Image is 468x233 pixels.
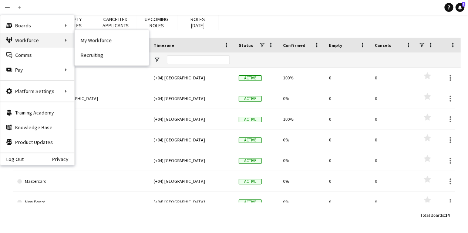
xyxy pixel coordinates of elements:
[239,158,262,164] span: Active
[445,212,450,218] span: 14
[0,48,74,62] a: Comms
[149,192,234,212] div: (+04) [GEOGRAPHIC_DATA]
[420,212,444,218] span: Total Boards
[75,33,149,48] a: My Workforce
[370,109,416,129] div: 0
[239,137,262,143] span: Active
[17,68,145,88] a: BLACK ORANGE - KSA
[0,84,74,99] div: Platform Settings
[329,42,342,48] span: Empty
[239,96,262,102] span: Active
[279,88,324,109] div: 0%
[0,105,74,120] a: Training Academy
[0,120,74,135] a: Knowledge Base
[370,150,416,171] div: 0
[370,68,416,88] div: 0
[239,199,262,205] span: Active
[154,42,174,48] span: Timezone
[191,16,205,29] span: Roles [DATE]
[370,192,416,212] div: 0
[149,109,234,129] div: (+04) [GEOGRAPHIC_DATA]
[0,135,74,150] a: Product Updates
[370,88,416,109] div: 0
[149,150,234,171] div: (+04) [GEOGRAPHIC_DATA]
[75,48,149,62] a: Recruiting
[324,68,370,88] div: 0
[239,42,253,48] span: Status
[324,192,370,212] div: 0
[145,16,168,29] span: Upcoming roles
[17,130,145,150] a: Diriyah
[239,179,262,184] span: Active
[420,208,450,222] div: :
[324,150,370,171] div: 0
[17,192,145,212] a: New Board
[17,171,145,192] a: Mastercard
[0,18,74,33] div: Boards
[462,2,465,7] span: 1
[149,171,234,191] div: (+04) [GEOGRAPHIC_DATA]
[17,150,145,171] a: Integrate Advertising
[324,88,370,109] div: 0
[0,156,24,162] a: Log Out
[239,117,262,122] span: Active
[52,156,74,162] a: Privacy
[375,42,391,48] span: Cancels
[324,130,370,150] div: 0
[17,88,145,109] a: BLACK ORANGE - [GEOGRAPHIC_DATA]
[0,62,74,77] div: Pay
[102,16,129,29] span: Cancelled applicants
[279,130,324,150] div: 0%
[167,55,230,64] input: Timezone Filter Input
[324,109,370,129] div: 0
[455,3,464,12] a: 1
[239,75,262,81] span: Active
[154,56,160,63] button: Open Filter Menu
[17,109,145,130] a: Blink Experience
[279,68,324,88] div: 100%
[149,88,234,109] div: (+04) [GEOGRAPHIC_DATA]
[149,68,234,88] div: (+04) [GEOGRAPHIC_DATA]
[324,171,370,191] div: 0
[279,109,324,129] div: 100%
[370,171,416,191] div: 0
[283,42,306,48] span: Confirmed
[279,171,324,191] div: 0%
[370,130,416,150] div: 0
[279,150,324,171] div: 0%
[279,192,324,212] div: 0%
[0,33,74,48] div: Workforce
[149,130,234,150] div: (+04) [GEOGRAPHIC_DATA]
